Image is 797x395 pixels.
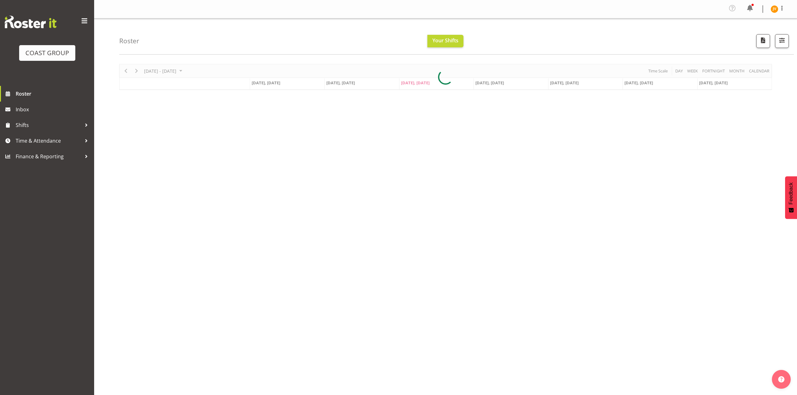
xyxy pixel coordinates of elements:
[5,16,56,28] img: Rosterit website logo
[432,37,458,44] span: Your Shifts
[775,34,789,48] button: Filter Shifts
[16,136,82,145] span: Time & Attendance
[16,152,82,161] span: Finance & Reporting
[427,35,463,47] button: Your Shifts
[756,34,770,48] button: Download a PDF of the roster according to the set date range.
[25,48,69,58] div: COAST GROUP
[16,89,91,98] span: Roster
[778,376,784,382] img: help-xxl-2.png
[788,182,794,204] span: Feedback
[785,176,797,219] button: Feedback - Show survey
[119,37,139,45] h4: Roster
[16,105,91,114] span: Inbox
[16,120,82,130] span: Shifts
[771,5,778,13] img: jorgelina-villar11067.jpg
